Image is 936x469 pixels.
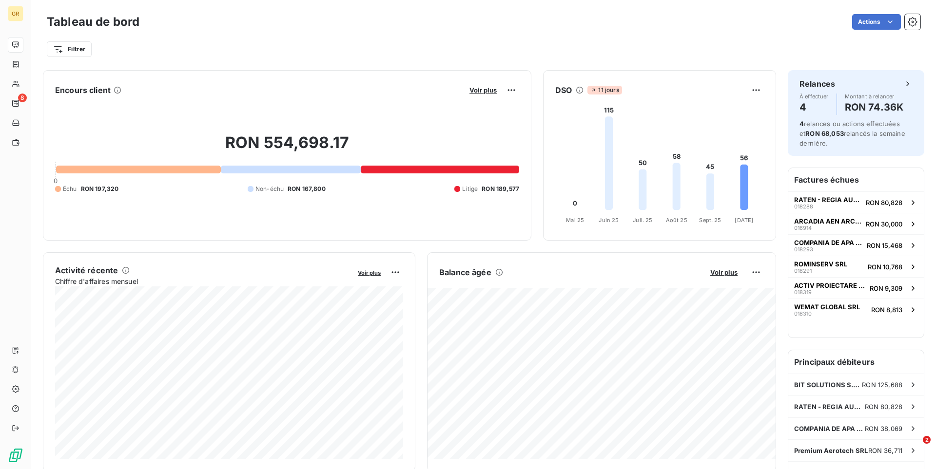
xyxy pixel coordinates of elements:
button: Voir plus [707,268,741,277]
span: Voir plus [710,268,738,276]
span: 016914 [794,225,812,231]
span: 018291 [794,268,812,274]
span: RON 38,069 [865,425,903,432]
span: WEMAT GLOBAL SRL [794,303,860,311]
span: RON 9,309 [870,284,902,292]
span: RON 8,813 [871,306,902,314]
span: RON 125,688 [862,381,902,389]
button: WEMAT GLOBAL SRL018310RON 8,813 [788,299,924,320]
span: 8 [18,94,27,102]
span: Non-échu [255,185,284,193]
span: RON 189,577 [482,185,519,193]
span: RATEN - REGIA AUTONOMA TEHNOLOGII PENTRU ENERGIA N [794,403,865,411]
h6: Activité récente [55,264,118,276]
span: COMPANIA DE APA SOMES SA [794,239,863,246]
span: À effectuer [799,94,829,99]
h6: Factures échues [788,168,924,191]
h2: RON 554,698.17 [55,133,519,162]
button: COMPANIA DE APA SOMES SA018293RON 15,468 [788,234,924,256]
span: RON 80,828 [865,403,903,411]
button: ARCADIA AEN ARCHITECTURE & PM SRL016914RON 30,000 [788,213,924,234]
span: ARCADIA AEN ARCHITECTURE & PM SRL [794,217,862,225]
iframe: Intercom live chat [903,436,926,459]
tspan: Mai 25 [566,217,584,224]
span: COMPANIA DE APA SOMES SA [794,425,865,432]
h6: Relances [799,78,835,90]
span: ACTIV PROIECTARE INFRASTRUCTURA SRL [794,281,866,289]
span: RON 10,768 [868,263,902,271]
tspan: Août 25 [666,217,687,224]
span: RATEN - REGIA AUTONOMA TEHNOLOGII PENTRU ENERGIA N [794,196,862,204]
span: Litige [462,185,478,193]
button: ROMINSERV SRL018291RON 10,768 [788,256,924,277]
button: Voir plus [355,268,384,277]
span: 018310 [794,311,812,317]
span: RON 30,000 [866,220,902,228]
span: Voir plus [469,86,497,94]
span: RON 68,053 [805,130,844,137]
button: RATEN - REGIA AUTONOMA TEHNOLOGII PENTRU ENERGIA N018288RON 80,828 [788,191,924,213]
span: RON 15,468 [867,242,902,249]
span: RON 167,800 [288,185,326,193]
h4: 4 [799,99,829,115]
button: Actions [852,14,901,30]
span: 018293 [794,246,813,252]
span: ROMINSERV SRL [794,260,847,268]
img: Logo LeanPay [8,448,23,463]
h6: DSO [555,84,572,96]
span: 018319 [794,289,812,295]
span: Échu [63,185,77,193]
span: Premium Aerotech SRL [794,447,868,454]
tspan: [DATE] [735,217,753,224]
button: Filtrer [47,41,92,57]
span: RON 197,320 [81,185,119,193]
span: RON 36,711 [868,447,903,454]
h6: Encours client [55,84,111,96]
span: RON 80,828 [866,199,902,206]
span: Voir plus [358,269,381,276]
span: 11 jours [587,86,622,94]
span: 018288 [794,204,813,209]
h4: RON 74.36K [845,99,904,115]
button: ACTIV PROIECTARE INFRASTRUCTURA SRL018319RON 9,309 [788,277,924,299]
h3: Tableau de bord [47,13,139,31]
h6: Balance âgée [439,266,491,278]
span: BIT SOLUTIONS S.R.L. [794,381,862,389]
span: Montant à relancer [845,94,904,99]
span: 4 [799,120,804,128]
div: GR [8,6,23,21]
h6: Principaux débiteurs [788,350,924,374]
tspan: Sept. 25 [699,217,721,224]
tspan: Juil. 25 [633,217,652,224]
span: Chiffre d'affaires mensuel [55,276,351,286]
button: Voir plus [467,86,500,94]
span: 2 [923,436,931,444]
tspan: Juin 25 [599,217,619,224]
span: relances ou actions effectuées et relancés la semaine dernière. [799,120,905,147]
span: 0 [54,177,58,185]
